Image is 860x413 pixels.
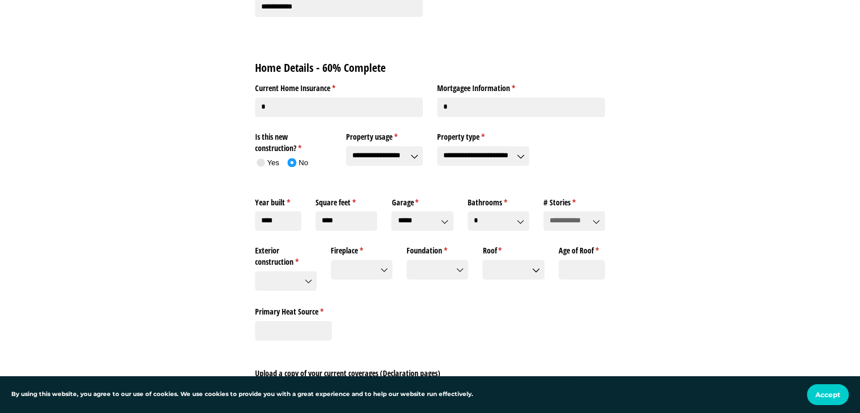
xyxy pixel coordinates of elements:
[437,128,529,143] label: Property type
[559,242,605,256] label: Age of Roof
[391,193,453,208] label: Garage
[482,242,544,256] label: Roof
[255,303,332,317] label: Primary Heat Source
[468,193,529,208] label: Bathrooms
[11,390,473,399] p: By using this website, you agree to our use of cookies. We use cookies to provide you with a grea...
[807,384,849,405] button: Accept
[267,158,279,168] div: Yes
[815,390,840,399] span: Accept
[299,158,308,168] div: No
[407,242,468,256] label: Foundation
[331,242,392,256] label: Fireplace
[255,193,301,208] label: Year built
[255,242,317,268] label: Exterior construction
[255,79,423,94] label: Current Home Insurance
[255,364,605,378] label: Upload a copy of your current coverages (Declaration pages)
[346,128,423,143] label: Property usage
[255,60,605,76] h2: Home Details - 60% Complete
[437,79,605,94] label: Mortgagee Information
[316,193,377,208] label: Square feet
[255,128,332,154] legend: Is this new construction?
[543,193,605,208] label: # Stories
